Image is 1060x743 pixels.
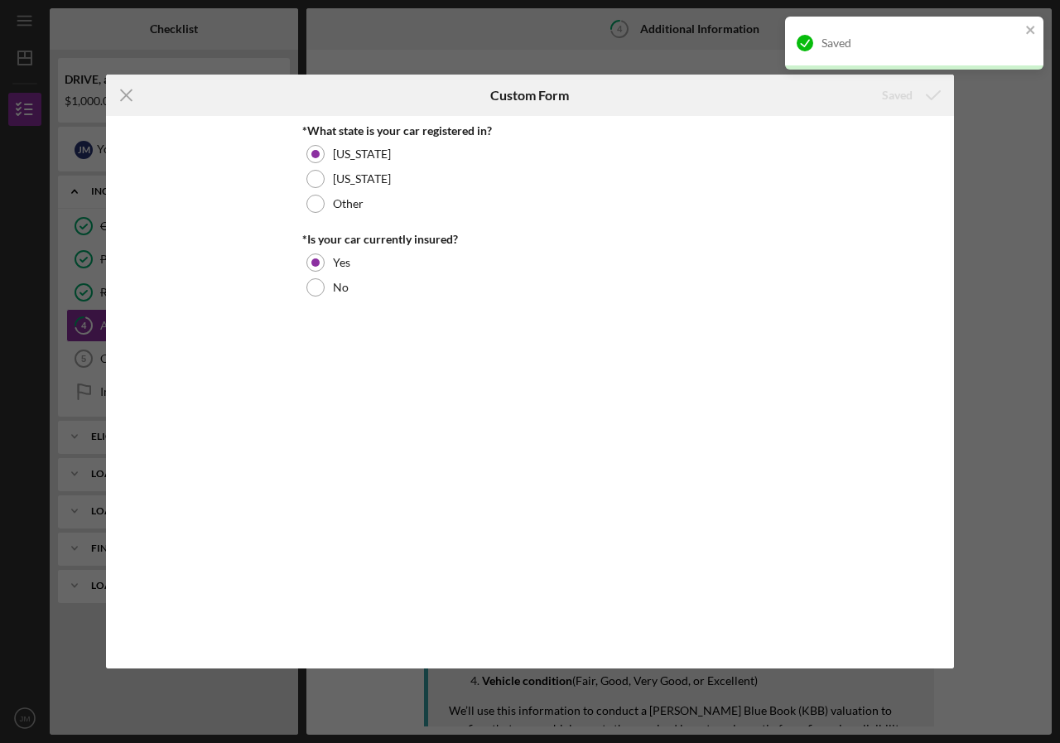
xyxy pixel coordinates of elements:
[333,256,350,269] label: Yes
[302,124,758,138] div: *What state is your car registered in?
[865,79,954,112] button: Saved
[333,197,364,210] label: Other
[1025,23,1037,39] button: close
[333,172,391,186] label: [US_STATE]
[333,281,349,294] label: No
[302,233,758,246] div: *Is your car currently insured?
[333,147,391,161] label: [US_STATE]
[490,88,569,103] h6: Custom Form
[882,79,913,112] div: Saved
[821,36,1020,50] div: Saved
